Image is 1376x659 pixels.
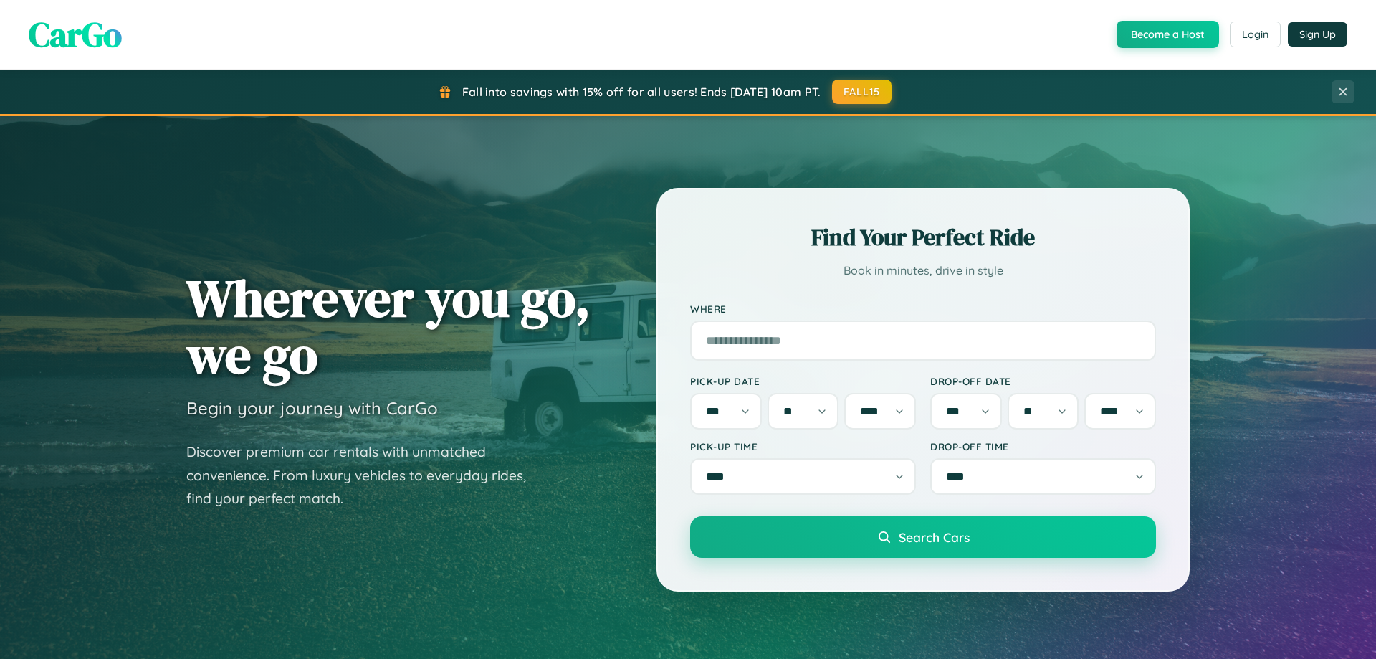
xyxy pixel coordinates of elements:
button: Become a Host [1117,21,1219,48]
h2: Find Your Perfect Ride [690,222,1156,253]
span: Search Cars [899,529,970,545]
label: Pick-up Time [690,440,916,452]
p: Book in minutes, drive in style [690,260,1156,281]
label: Drop-off Date [930,375,1156,387]
span: CarGo [29,11,122,58]
button: Search Cars [690,516,1156,558]
label: Where [690,303,1156,315]
label: Drop-off Time [930,440,1156,452]
h1: Wherever you go, we go [186,270,591,383]
button: Login [1230,22,1281,47]
label: Pick-up Date [690,375,916,387]
span: Fall into savings with 15% off for all users! Ends [DATE] 10am PT. [462,85,821,99]
h3: Begin your journey with CarGo [186,397,438,419]
button: FALL15 [832,80,892,104]
p: Discover premium car rentals with unmatched convenience. From luxury vehicles to everyday rides, ... [186,440,545,511]
button: Sign Up [1288,22,1347,47]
